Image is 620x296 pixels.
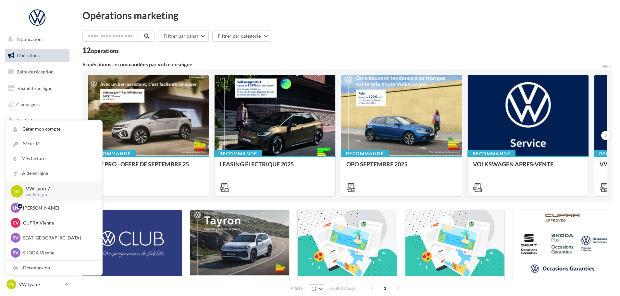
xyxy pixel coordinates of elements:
[23,220,94,226] p: CUPRA Vienne
[346,161,457,174] div: OPO SEPTEMBRE 2025
[6,136,102,151] a: Sécurité
[4,65,71,79] a: Boîte de réception
[4,114,71,127] a: Contacts
[312,286,317,291] span: 12
[158,31,209,42] button: Filtrer par canal
[6,151,102,166] a: Mes factures
[82,10,612,20] div: Opérations marketing
[291,285,305,291] span: Afficher
[16,101,40,107] span: Campagnes
[341,150,389,157] div: Recommandé
[220,161,330,174] div: LEASING ÉLECTRIQUE 2025
[26,192,92,198] p: vw-lyo-gru
[23,235,94,241] p: SEAT [GEOGRAPHIC_DATA]
[329,285,356,291] span: résultats/page
[4,130,71,144] a: Médiathèque
[26,185,92,192] p: VW Lyon 7
[380,283,390,293] span: 1
[4,184,71,203] a: Campagnes DataOnDemand
[309,284,325,293] button: 12
[4,49,71,62] a: Opérations
[23,250,94,256] p: SKODA Vienne
[82,62,602,67] div: 6 opérations recommandées par votre enseigne
[13,235,19,241] span: SV
[18,85,52,91] span: Visibilité en ligne
[473,161,583,174] div: VOLKSWAGEN APRES-VENTE
[4,146,71,160] a: Calendrier
[6,261,102,275] div: Déconnexion
[4,32,68,46] button: Notifications
[91,48,119,54] div: opérations
[17,69,54,74] span: Boîte de réception
[212,31,271,42] button: Filtrer par catégorie
[4,162,71,181] a: PLV et print personnalisable
[13,205,19,211] span: LN
[16,118,34,123] span: Contacts
[17,53,40,58] span: Opérations
[17,36,43,42] span: Notifications
[23,205,94,211] p: [PERSON_NAME]
[214,150,262,157] div: Recommandé
[82,47,119,54] div: 12
[88,150,136,157] div: Recommandé
[9,281,14,288] span: VL
[6,166,102,181] a: Aide en ligne
[13,220,19,226] span: CV
[4,82,71,95] a: Visibilité en ligne
[93,161,204,174] div: VW PRO - OFFRE DE SEPTEMBRE 25
[14,187,20,195] span: VL
[4,98,71,111] a: Campagnes
[5,278,69,290] a: VL VW Lyon 7
[13,250,19,256] span: SV
[19,281,62,288] p: VW Lyon 7
[6,122,102,136] a: Gérer mon compte
[467,150,515,157] div: Recommandé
